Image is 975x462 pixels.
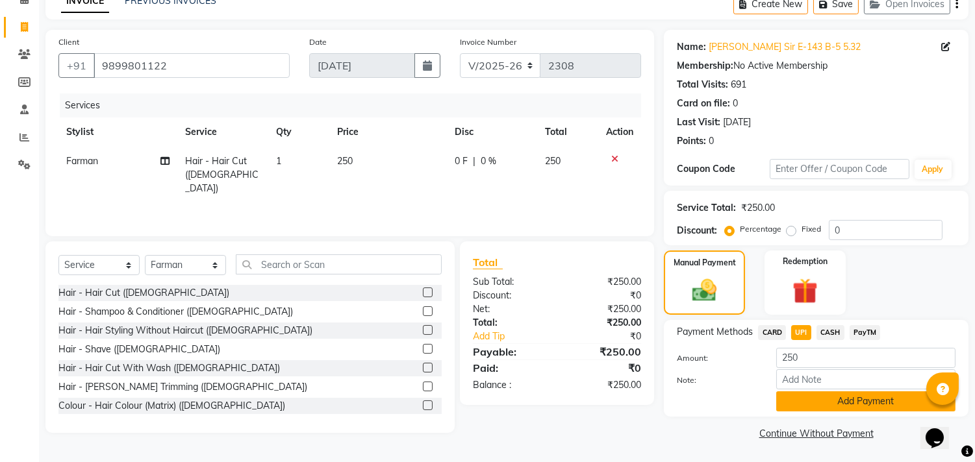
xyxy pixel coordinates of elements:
[776,391,956,411] button: Add Payment
[58,399,285,413] div: Colour - Hair Colour (Matrix) ([DEMOGRAPHIC_DATA])
[733,97,738,110] div: 0
[177,117,268,147] th: Service
[58,380,307,394] div: Hair - [PERSON_NAME] Trimming ([DEMOGRAPHIC_DATA])
[723,115,751,129] div: [DATE]
[741,201,775,215] div: ₹250.00
[58,36,79,48] label: Client
[236,254,442,274] input: Search or Scan
[677,115,720,129] div: Last Visit:
[463,302,557,316] div: Net:
[60,93,651,117] div: Services
[557,344,652,359] div: ₹250.00
[463,289,557,302] div: Discount:
[455,154,468,168] span: 0 F
[677,40,706,54] div: Name:
[58,343,220,356] div: Hair - Shave ([DEMOGRAPHIC_DATA])
[268,117,329,147] th: Qty
[58,286,229,300] div: Hair - Hair Cut ([DEMOGRAPHIC_DATA])
[677,325,753,339] span: Payment Methods
[666,427,966,441] a: Continue Without Payment
[817,325,844,340] span: CASH
[557,302,652,316] div: ₹250.00
[677,162,770,176] div: Coupon Code
[94,53,290,78] input: Search by Name/Mobile/Email/Code
[463,330,573,343] a: Add Tip
[674,257,736,269] label: Manual Payment
[709,134,714,148] div: 0
[557,275,652,289] div: ₹250.00
[58,53,95,78] button: +91
[66,155,98,167] span: Farman
[58,117,177,147] th: Stylist
[58,305,293,319] div: Hair - Shampoo & Conditioner ([DEMOGRAPHIC_DATA])
[463,378,557,392] div: Balance :
[557,289,652,302] div: ₹0
[677,224,717,237] div: Discount:
[776,369,956,389] input: Add Note
[463,360,557,376] div: Paid:
[802,223,821,235] label: Fixed
[785,275,826,307] img: _gift.svg
[537,117,599,147] th: Total
[677,59,733,73] div: Membership:
[557,360,652,376] div: ₹0
[677,59,956,73] div: No Active Membership
[58,361,280,375] div: Hair - Hair Cut With Wash ([DEMOGRAPHIC_DATA])
[677,134,706,148] div: Points:
[58,324,312,337] div: Hair - Hair Styling Without Haircut ([DEMOGRAPHIC_DATA])
[473,154,475,168] span: |
[709,40,861,54] a: [PERSON_NAME] Sir E-143 B-5 5.32
[598,117,641,147] th: Action
[740,223,781,235] label: Percentage
[460,36,516,48] label: Invoice Number
[309,36,327,48] label: Date
[557,316,652,330] div: ₹250.00
[545,155,561,167] span: 250
[915,160,952,179] button: Apply
[473,256,503,269] span: Total
[447,117,537,147] th: Disc
[770,159,909,179] input: Enter Offer / Coupon Code
[776,348,956,368] input: Amount
[667,374,766,386] label: Note:
[557,378,652,392] div: ₹250.00
[677,78,728,91] div: Total Visits:
[463,275,557,289] div: Sub Total:
[731,78,746,91] div: 691
[481,154,496,168] span: 0 %
[850,325,881,340] span: PayTM
[783,256,828,267] label: Redemption
[677,201,736,215] div: Service Total:
[463,316,557,330] div: Total:
[920,410,962,449] iframe: chat widget
[185,155,259,194] span: Hair - Hair Cut ([DEMOGRAPHIC_DATA])
[791,325,811,340] span: UPI
[463,344,557,359] div: Payable:
[573,330,652,343] div: ₹0
[329,117,447,147] th: Price
[667,352,766,364] label: Amount:
[276,155,281,167] span: 1
[758,325,786,340] span: CARD
[685,276,724,304] img: _cash.svg
[677,97,730,110] div: Card on file:
[337,155,353,167] span: 250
